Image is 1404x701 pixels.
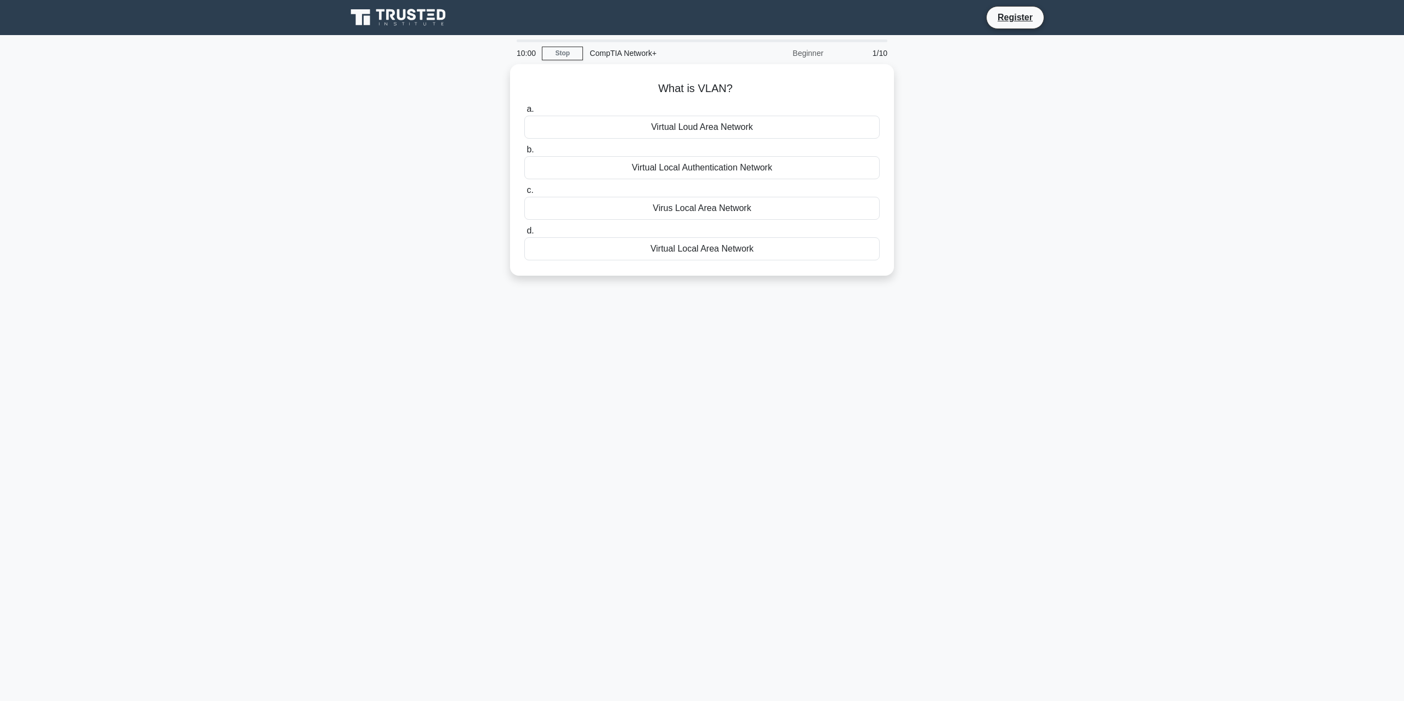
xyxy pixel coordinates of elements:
span: c. [526,185,533,195]
div: 10:00 [510,42,542,64]
span: b. [526,145,534,154]
a: Stop [542,47,583,60]
span: a. [526,104,534,113]
h5: What is VLAN? [523,82,881,96]
div: CompTIA Network+ [583,42,734,64]
div: Virus Local Area Network [524,197,880,220]
a: Register [991,10,1039,24]
div: Virtual Local Area Network [524,237,880,260]
span: d. [526,226,534,235]
div: Beginner [734,42,830,64]
div: Virtual Local Authentication Network [524,156,880,179]
div: Virtual Loud Area Network [524,116,880,139]
div: 1/10 [830,42,894,64]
